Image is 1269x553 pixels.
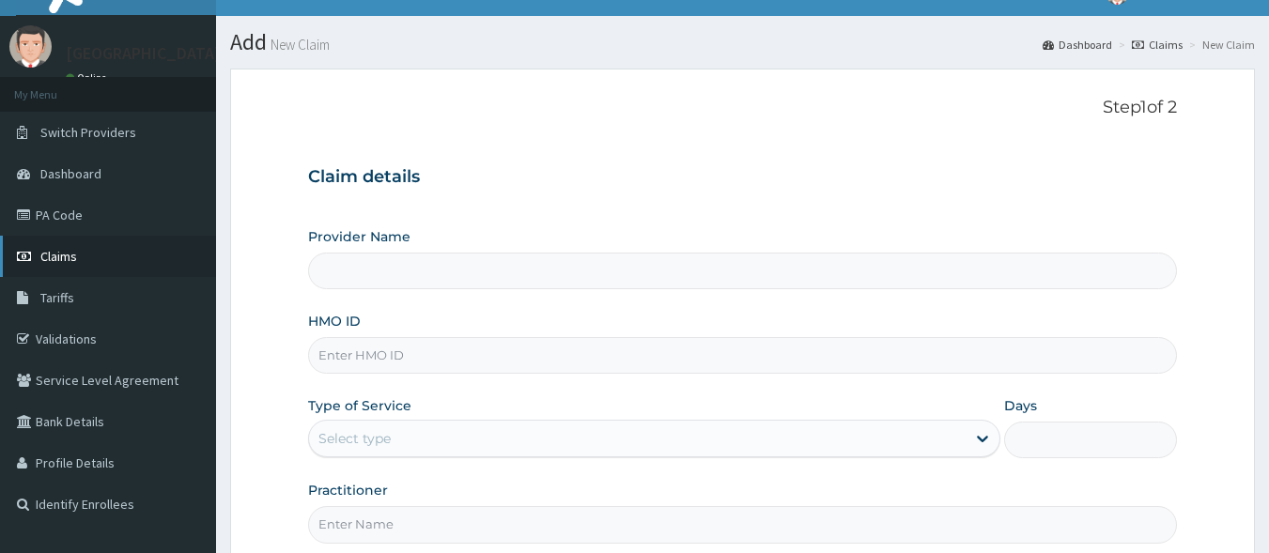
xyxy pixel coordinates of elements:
span: Tariffs [40,289,74,306]
span: Claims [40,248,77,265]
label: Practitioner [308,481,388,499]
span: Dashboard [40,165,101,182]
input: Enter HMO ID [308,337,1178,374]
p: [GEOGRAPHIC_DATA] [66,45,221,62]
input: Enter Name [308,506,1178,543]
div: Select type [318,429,391,448]
span: Switch Providers [40,124,136,141]
label: Provider Name [308,227,410,246]
li: New Claim [1184,37,1255,53]
a: Online [66,71,111,84]
label: HMO ID [308,312,361,330]
label: Type of Service [308,396,411,415]
p: Step 1 of 2 [308,98,1178,118]
small: New Claim [267,38,330,52]
h3: Claim details [308,167,1178,188]
h1: Add [230,30,1255,54]
a: Dashboard [1043,37,1112,53]
a: Claims [1132,37,1183,53]
label: Days [1004,396,1037,415]
img: User Image [9,25,52,68]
